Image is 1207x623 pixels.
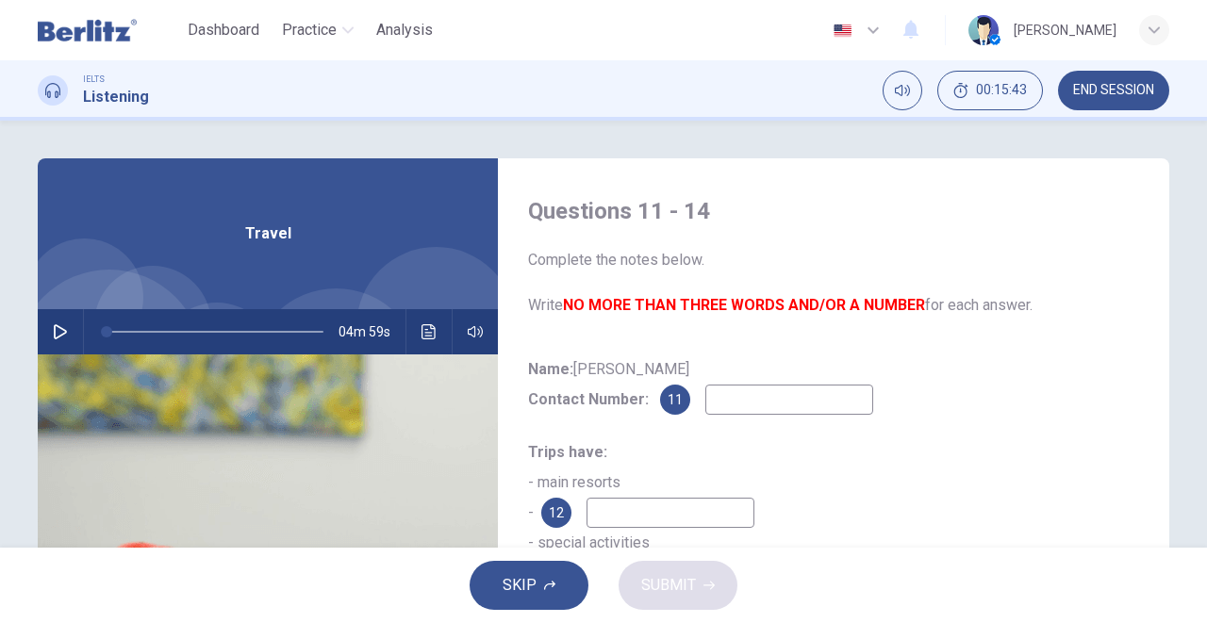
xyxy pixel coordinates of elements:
[339,309,405,354] span: 04m 59s
[937,71,1043,110] div: Hide
[528,249,1139,317] span: Complete the notes below. Write for each answer.
[1073,83,1154,98] span: END SESSION
[528,360,689,408] span: [PERSON_NAME]
[549,506,564,519] span: 12
[1014,19,1116,41] div: [PERSON_NAME]
[274,13,361,47] button: Practice
[668,393,683,406] span: 11
[883,71,922,110] div: Mute
[976,83,1027,98] span: 00:15:43
[503,572,537,598] span: SKIP
[528,390,649,408] b: Contact Number:
[831,24,854,38] img: en
[83,73,105,86] span: IELTS
[1058,71,1169,110] button: END SESSION
[563,296,925,314] b: NO MORE THAN THREE WORDS AND/OR A NUMBER
[282,19,337,41] span: Practice
[245,222,291,245] span: Travel
[38,11,137,49] img: Berlitz Latam logo
[188,19,259,41] span: Dashboard
[528,443,607,461] b: Trips have:
[528,196,1139,226] h4: Questions 11 - 14
[937,71,1043,110] button: 00:15:43
[968,15,999,45] img: Profile picture
[38,11,180,49] a: Berlitz Latam logo
[470,561,588,610] button: SKIP
[528,533,650,551] span: - special activities
[83,86,149,108] h1: Listening
[369,13,440,47] button: Analysis
[528,443,620,521] span: - main resorts -
[414,309,444,354] button: Click to see the audio transcription
[180,13,267,47] button: Dashboard
[376,19,433,41] span: Analysis
[528,360,573,378] b: Name:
